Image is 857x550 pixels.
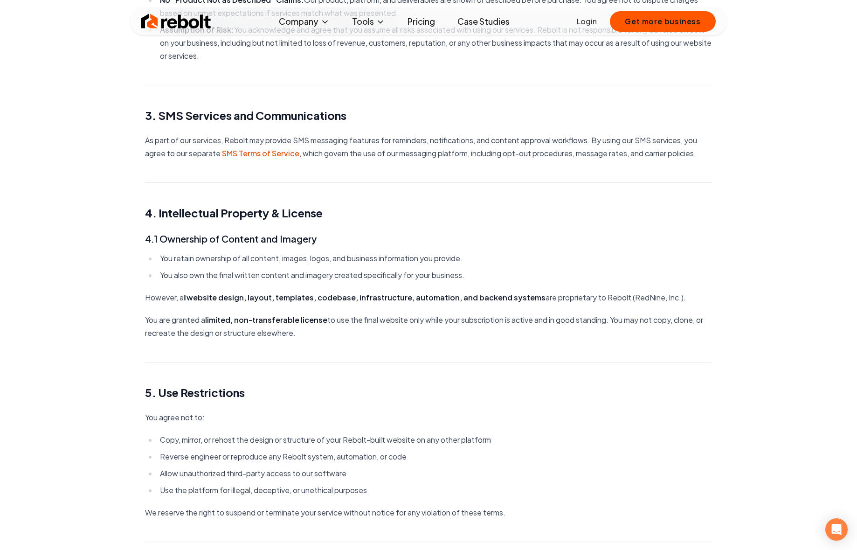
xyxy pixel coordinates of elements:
[145,291,712,304] p: However, all are proprietary to Rebolt (RedNine, Inc.).
[271,12,337,31] button: Company
[205,315,327,325] strong: limited, non-transferable license
[157,450,712,463] li: Reverse engineer or reproduce any Rebolt system, automation, or code
[145,108,712,123] h2: 3. SMS Services and Communications
[145,134,712,160] p: As part of our services, Rebolt may provide SMS messaging features for reminders, notifications, ...
[157,252,712,265] li: You retain ownership of all content, images, logos, and business information you provide.
[157,269,712,282] li: You also own the final written content and imagery created specifically for your business.
[157,433,712,446] li: Copy, mirror, or rehost the design or structure of your Rebolt-built website on any other platform
[400,12,442,31] a: Pricing
[577,16,597,27] a: Login
[157,23,712,63] li: You acknowledge and agree that you assume all risks associated with using our services. Rebolt is...
[141,12,211,31] img: Rebolt Logo
[825,518,848,541] div: Open Intercom Messenger
[222,148,299,158] a: SMS Terms of Service
[345,12,393,31] button: Tools
[145,231,712,246] h3: 4.1 Ownership of Content and Imagery
[610,11,716,32] button: Get more business
[145,385,712,400] h2: 5. Use Restrictions
[145,506,712,519] p: We reserve the right to suspend or terminate your service without notice for any violation of the...
[187,292,546,302] strong: website design, layout, templates, codebase, infrastructure, automation, and backend systems
[145,205,712,220] h2: 4. Intellectual Property & License
[157,467,712,480] li: Allow unauthorized third-party access to our software
[145,313,712,340] p: You are granted a to use the final website only while your subscription is active and in good sta...
[145,411,712,424] p: You agree not to:
[450,12,517,31] a: Case Studies
[157,484,712,497] li: Use the platform for illegal, deceptive, or unethical purposes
